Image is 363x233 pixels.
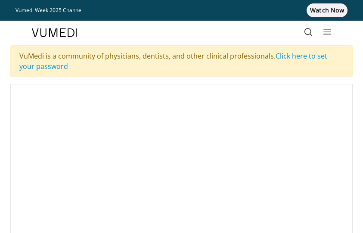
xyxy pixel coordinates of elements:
[307,3,347,17] span: Watch Now
[10,45,353,77] div: VuMedi is a community of physicians, dentists, and other clinical professionals.
[16,6,83,14] span: Vumedi Week 2025 Channel
[16,3,347,17] a: Vumedi Week 2025 ChannelWatch Now
[32,28,78,37] img: VuMedi Logo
